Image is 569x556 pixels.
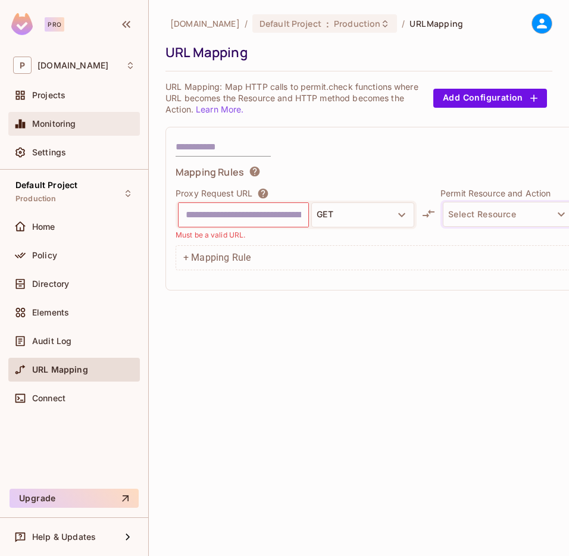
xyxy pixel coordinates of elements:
li: / [245,18,248,29]
button: Upgrade [10,489,139,508]
span: Elements [32,308,69,317]
span: P [13,57,32,74]
span: Default Project [260,18,321,29]
span: Audit Log [32,336,71,346]
button: GET [311,202,414,227]
span: Monitoring [32,119,76,129]
span: Projects [32,90,65,100]
span: : [326,19,330,29]
p: Proxy Request URL [176,188,252,199]
a: Learn More. [196,104,243,114]
span: Settings [32,148,66,157]
span: URL Mapping [32,365,88,374]
img: SReyMgAAAABJRU5ErkJggg== [11,13,33,35]
span: Default Project [15,180,77,190]
span: Home [32,222,55,232]
span: Policy [32,251,57,260]
span: Directory [32,279,69,289]
p: Must be a valid URL. [176,229,245,240]
span: the active workspace [170,18,240,29]
span: Production [15,194,57,204]
span: URL Mapping [409,18,462,29]
div: Pro [45,17,64,32]
span: Connect [32,393,65,403]
span: Production [334,18,380,29]
div: URL Mapping [165,43,546,61]
span: Mapping Rules [176,165,244,179]
span: Workspace: permit.io [37,61,108,70]
li: / [402,18,405,29]
button: Add Configuration [433,89,547,108]
p: URL Mapping: Map HTTP calls to permit.check functions where URL becomes the Resource and HTTP met... [165,81,433,115]
span: Help & Updates [32,532,96,542]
